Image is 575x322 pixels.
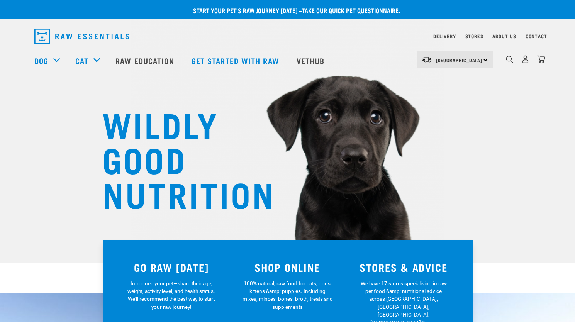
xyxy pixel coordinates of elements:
a: Stores [465,35,483,37]
img: home-icon@2x.png [537,55,545,63]
span: [GEOGRAPHIC_DATA] [436,59,483,61]
img: home-icon-1@2x.png [506,56,513,63]
h3: STORES & ADVICE [350,261,457,273]
img: user.png [521,55,529,63]
a: Contact [526,35,547,37]
img: van-moving.png [422,56,432,63]
h1: WILDLY GOOD NUTRITION [102,106,257,210]
a: Get started with Raw [184,45,289,76]
a: About Us [492,35,516,37]
a: take our quick pet questionnaire. [302,8,400,12]
a: Cat [75,55,88,66]
p: 100% natural, raw food for cats, dogs, kittens &amp; puppies. Including mixes, minces, bones, bro... [242,280,333,311]
p: Introduce your pet—share their age, weight, activity level, and health status. We'll recommend th... [126,280,217,311]
h3: GO RAW [DATE] [118,261,225,273]
nav: dropdown navigation [28,25,547,47]
h3: SHOP ONLINE [234,261,341,273]
img: Raw Essentials Logo [34,29,129,44]
a: Delivery [433,35,456,37]
a: Vethub [289,45,334,76]
a: Raw Education [108,45,183,76]
a: Dog [34,55,48,66]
